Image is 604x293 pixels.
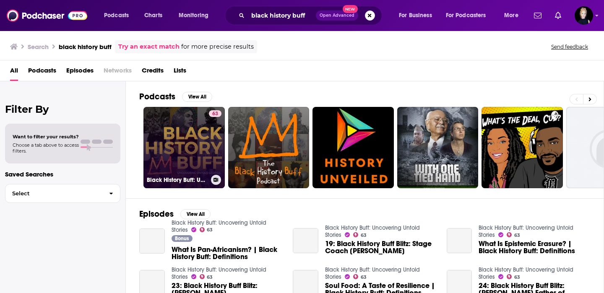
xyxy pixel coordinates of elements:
[207,275,213,279] span: 63
[66,64,94,81] a: Episodes
[248,9,316,22] input: Search podcasts, credits, & more...
[353,274,367,279] a: 63
[504,10,518,21] span: More
[5,170,120,178] p: Saved Searches
[104,10,129,21] span: Podcasts
[325,224,420,239] a: Black History Buff: Uncovering Untold Stories
[316,10,358,21] button: Open AdvancedNew
[479,266,573,280] a: Black History Buff: Uncovering Untold Stories
[5,103,120,115] h2: Filter By
[5,191,102,196] span: Select
[13,134,79,140] span: Want to filter your results?
[233,6,390,25] div: Search podcasts, credits, & more...
[361,233,367,237] span: 63
[172,246,283,260] a: What Is Pan-Africanism? | Black History Buff: Definitions
[147,176,208,184] h3: Black History Buff: Uncovering Untold Stories
[118,42,180,52] a: Try an exact match
[179,10,208,21] span: Monitoring
[549,43,591,50] button: Send feedback
[514,275,520,279] span: 63
[498,9,529,22] button: open menu
[139,209,211,219] a: EpisodesView All
[393,9,443,22] button: open menu
[446,10,486,21] span: For Podcasters
[200,227,213,232] a: 63
[325,240,437,254] a: 19: Black History Buff Blitz: Stage Coach Mary
[142,64,164,81] a: Credits
[353,232,367,237] a: 63
[144,10,162,21] span: Charts
[440,9,498,22] button: open menu
[139,228,165,254] a: What Is Pan-Africanism? | Black History Buff: Definitions
[98,9,140,22] button: open menu
[325,240,437,254] span: 19: Black History Buff Blitz: Stage Coach [PERSON_NAME]
[28,43,49,51] h3: Search
[212,110,218,118] span: 63
[182,92,212,102] button: View All
[531,8,545,23] a: Show notifications dropdown
[507,274,520,279] a: 63
[575,6,593,25] span: Logged in as Passell
[10,64,18,81] a: All
[514,233,520,237] span: 63
[207,228,213,232] span: 63
[172,266,266,280] a: Black History Buff: Uncovering Untold Stories
[293,228,318,254] a: 19: Black History Buff Blitz: Stage Coach Mary
[479,224,573,239] a: Black History Buff: Uncovering Untold Stories
[28,64,56,81] a: Podcasts
[361,275,367,279] span: 63
[343,5,358,13] span: New
[104,64,132,81] span: Networks
[139,209,174,219] h2: Episodes
[507,232,520,237] a: 63
[5,184,120,203] button: Select
[173,9,219,22] button: open menu
[575,6,593,25] button: Show profile menu
[209,110,221,117] a: 63
[139,9,167,22] a: Charts
[181,42,254,52] span: for more precise results
[143,107,225,188] a: 63Black History Buff: Uncovering Untold Stories
[447,228,472,254] a: What Is Epistemic Erasure? | Black History Buff: Definitions
[325,266,420,280] a: Black History Buff: Uncovering Untold Stories
[575,6,593,25] img: User Profile
[172,219,266,233] a: Black History Buff: Uncovering Untold Stories
[552,8,565,23] a: Show notifications dropdown
[200,274,213,279] a: 63
[399,10,432,21] span: For Business
[180,209,211,219] button: View All
[174,64,186,81] a: Lists
[139,91,175,102] h2: Podcasts
[175,236,189,241] span: Bonus
[139,91,212,102] a: PodcastsView All
[7,8,87,23] img: Podchaser - Follow, Share and Rate Podcasts
[320,13,354,18] span: Open Advanced
[13,142,79,154] span: Choose a tab above to access filters.
[59,43,112,51] h3: black history buff
[479,240,590,254] a: What Is Epistemic Erasure? | Black History Buff: Definitions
